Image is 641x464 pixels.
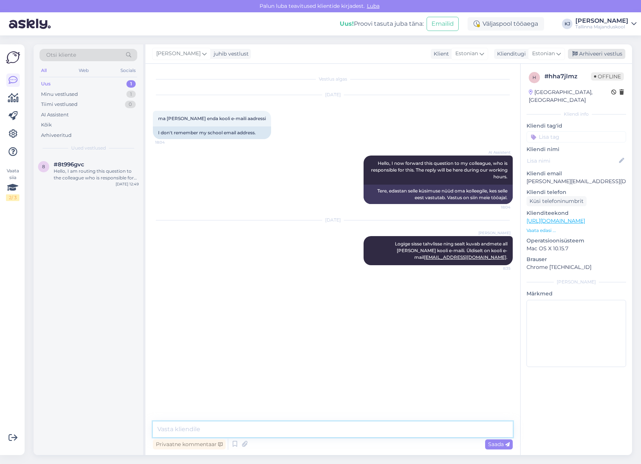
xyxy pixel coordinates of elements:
div: Arhiveeri vestlus [568,49,625,59]
div: Klient [431,50,449,58]
p: [PERSON_NAME][EMAIL_ADDRESS][DOMAIN_NAME] [527,178,626,185]
img: Askly Logo [6,50,20,65]
span: Saada [488,441,510,448]
p: Kliendi telefon [527,188,626,196]
p: Chrome [TECHNICAL_ID] [527,263,626,271]
div: 2 / 3 [6,194,19,201]
div: # hha7jlmz [544,72,591,81]
span: Offline [591,72,624,81]
p: Klienditeekond [527,209,626,217]
div: [DATE] 12:49 [116,181,139,187]
span: 18:04 [155,139,183,145]
span: Uued vestlused [71,145,106,151]
div: AI Assistent [41,111,69,119]
span: 8 [42,164,45,169]
div: 1 [126,80,136,88]
div: Küsi telefoninumbrit [527,196,587,206]
div: juhib vestlust [211,50,249,58]
div: 0 [125,101,136,108]
div: Tallinna Majanduskool [575,24,628,30]
div: Web [77,66,90,75]
div: Uus [41,80,51,88]
span: ma [PERSON_NAME] enda kooli e-maili aadressi [158,116,266,121]
span: Estonian [455,50,478,58]
a: [PERSON_NAME]Tallinna Majanduskool [575,18,637,30]
p: Vaata edasi ... [527,227,626,234]
span: Logige sisse tahvlisse ning sealt kuvab andmete all [PERSON_NAME] kooli e-maili. Üldiselt on kool... [395,241,509,260]
span: [PERSON_NAME] [478,230,510,236]
div: [PERSON_NAME] [527,279,626,285]
div: Socials [119,66,137,75]
div: I don't remember my school email address. [153,126,271,139]
span: [PERSON_NAME] [156,50,201,58]
p: Märkmed [527,290,626,298]
span: Hello, I now forward this question to my colleague, who is responsible for this. The reply will b... [371,160,509,179]
p: Mac OS X 10.15.7 [527,245,626,253]
div: Väljaspool tööaega [468,17,544,31]
div: KJ [562,19,572,29]
div: All [40,66,48,75]
span: #8t996gvc [54,161,84,168]
p: Kliendi tag'id [527,122,626,130]
span: 18:04 [483,204,510,210]
span: Otsi kliente [46,51,76,59]
div: [GEOGRAPHIC_DATA], [GEOGRAPHIC_DATA] [529,88,611,104]
a: [EMAIL_ADDRESS][DOMAIN_NAME] [424,254,506,260]
span: Estonian [532,50,555,58]
div: Proovi tasuta juba täna: [340,19,424,28]
div: Vaata siia [6,167,19,201]
span: Luba [365,3,382,9]
div: Hello, I am routing this question to the colleague who is responsible for this topic. The reply m... [54,168,139,181]
div: Tere, edastan selle küsimuse nüüd oma kolleegile, kes selle eest vastutab. Vastus on siin meie tö... [364,185,513,204]
input: Lisa nimi [527,157,618,165]
a: [URL][DOMAIN_NAME] [527,217,585,224]
p: Kliendi nimi [527,145,626,153]
div: Klienditugi [494,50,526,58]
div: Kõik [41,121,52,129]
div: Privaatne kommentaar [153,439,226,449]
div: [PERSON_NAME] [575,18,628,24]
div: [DATE] [153,91,513,98]
input: Lisa tag [527,131,626,142]
p: Kliendi email [527,170,626,178]
button: Emailid [427,17,459,31]
div: [DATE] [153,217,513,223]
div: Kliendi info [527,111,626,117]
p: Operatsioonisüsteem [527,237,626,245]
div: Vestlus algas [153,76,513,82]
p: Brauser [527,255,626,263]
div: Arhiveeritud [41,132,72,139]
div: Minu vestlused [41,91,78,98]
div: 1 [126,91,136,98]
span: h [532,75,536,80]
span: AI Assistent [483,150,510,155]
span: 8:35 [483,266,510,271]
b: Uus! [340,20,354,27]
div: Tiimi vestlused [41,101,78,108]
